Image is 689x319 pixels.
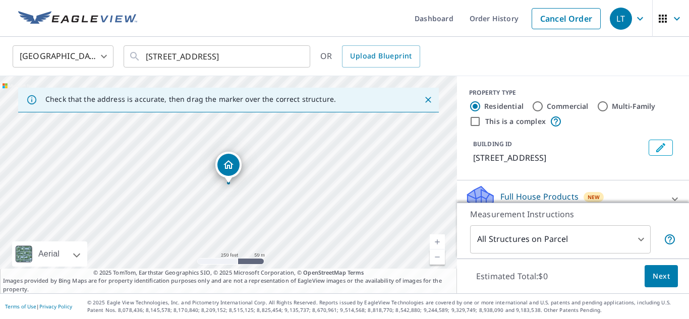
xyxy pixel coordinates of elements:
p: © 2025 Eagle View Technologies, Inc. and Pictometry International Corp. All Rights Reserved. Repo... [87,299,684,314]
a: Cancel Order [532,8,601,29]
label: Residential [484,101,524,111]
p: Full House Products [500,190,579,203]
div: [GEOGRAPHIC_DATA] [13,42,113,71]
span: Your report will include each building or structure inside the parcel boundary. In some cases, du... [664,233,676,245]
a: Privacy Policy [39,303,72,310]
label: Multi-Family [612,101,656,111]
input: Search by address or latitude-longitude [146,42,290,71]
div: Aerial [35,241,63,267]
div: PROPERTY TYPE [469,88,677,97]
div: LT [610,8,632,30]
label: This is a complex [485,116,546,126]
span: Next [653,270,670,283]
p: Measurement Instructions [470,208,676,220]
p: Check that the address is accurate, then drag the marker over the correct structure. [45,95,336,104]
div: Full House ProductsNew [465,184,681,213]
p: Estimated Total: $0 [468,265,556,287]
img: EV Logo [18,11,137,26]
a: Terms of Use [5,303,36,310]
a: Terms [348,269,364,276]
span: Upload Blueprint [350,50,412,62]
p: | [5,303,72,309]
p: [STREET_ADDRESS] [473,152,645,164]
button: Close [422,93,435,106]
a: Current Level 17, Zoom Out [430,249,445,265]
span: © 2025 TomTom, Earthstar Geographics SIO, © 2025 Microsoft Corporation, © [93,269,364,277]
a: Upload Blueprint [342,45,420,68]
a: Current Level 17, Zoom In [430,234,445,249]
button: Edit building 1 [649,140,673,156]
p: BUILDING ID [473,140,512,148]
div: Aerial [12,241,87,267]
div: Dropped pin, building 1, Residential property, 2520 NW 165th Ter Edmond, OK 73012 [215,152,242,183]
a: OpenStreetMap [303,269,346,276]
div: All Structures on Parcel [470,225,651,253]
div: OR [320,45,420,68]
button: Next [645,265,678,288]
label: Commercial [547,101,589,111]
span: New [588,193,600,201]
